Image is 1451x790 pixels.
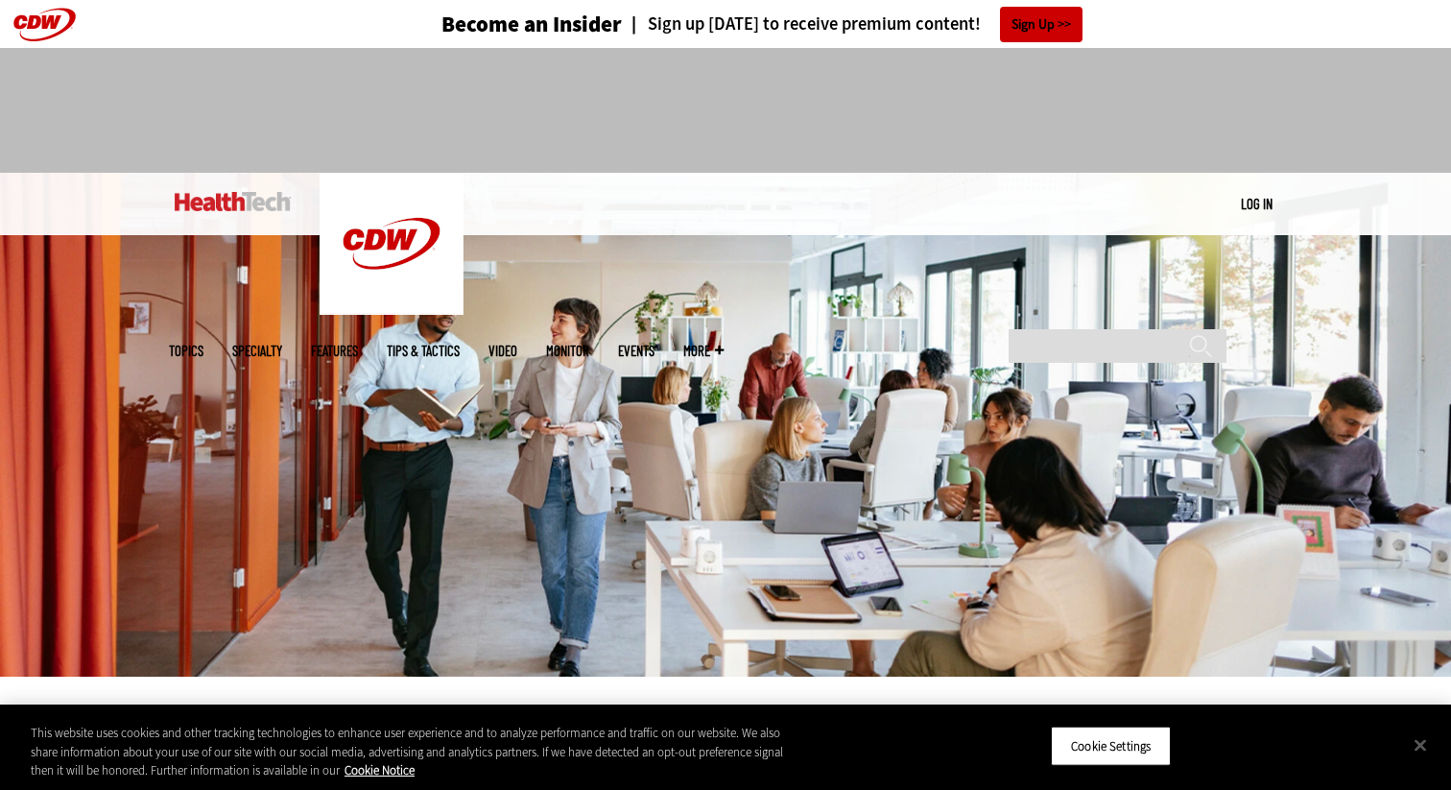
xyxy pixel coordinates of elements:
[441,13,622,36] h3: Become an Insider
[1051,726,1171,766] button: Cookie Settings
[1000,7,1082,42] a: Sign Up
[618,344,654,358] a: Events
[369,13,622,36] a: Become an Insider
[683,344,724,358] span: More
[376,67,1075,154] iframe: advertisement
[311,344,358,358] a: Features
[320,173,464,315] img: Home
[1399,724,1441,766] button: Close
[320,299,464,320] a: CDW
[1241,194,1273,214] div: User menu
[345,762,415,778] a: More information about your privacy
[232,344,282,358] span: Specialty
[31,724,798,780] div: This website uses cookies and other tracking technologies to enhance user experience and to analy...
[387,344,460,358] a: Tips & Tactics
[546,344,589,358] a: MonITor
[169,344,203,358] span: Topics
[488,344,517,358] a: Video
[175,192,291,211] img: Home
[1241,195,1273,212] a: Log in
[622,15,981,34] a: Sign up [DATE] to receive premium content!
